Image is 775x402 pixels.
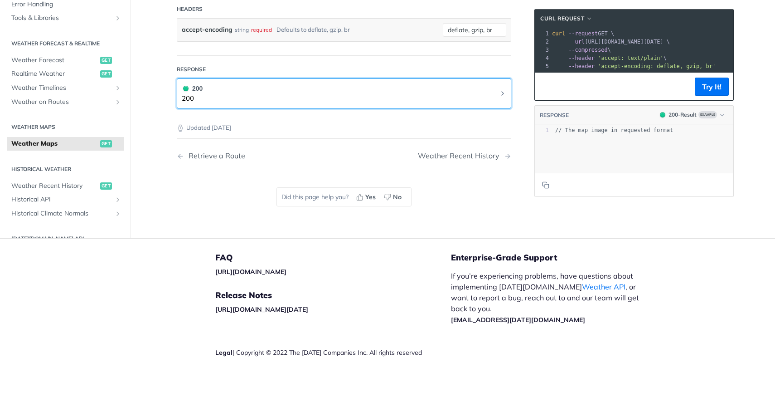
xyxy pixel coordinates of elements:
[114,84,121,92] button: Show subpages for Weather Timelines
[11,209,112,218] span: Historical Climate Normals
[184,152,245,160] div: Retrieve a Route
[7,207,124,221] a: Historical Climate NormalsShow subpages for Historical Climate Normals
[535,38,550,46] div: 2
[182,93,203,104] p: 200
[183,86,189,91] span: 200
[655,110,729,119] button: 200200-ResultExample
[11,56,98,65] span: Weather Forecast
[539,111,569,120] button: RESPONSE
[660,112,665,118] span: 200
[11,181,98,191] span: Weather Recent History
[499,90,506,97] svg: Chevron
[114,15,121,22] button: Show subpages for Tools & Libraries
[7,137,124,151] a: Weather Mapsget
[598,55,664,61] span: 'accept: text/plain'
[535,127,549,134] div: 1
[537,14,596,23] button: cURL Request
[535,54,550,62] div: 4
[182,23,232,36] label: accept-encoding
[582,282,625,291] a: Weather API
[100,57,112,64] span: get
[215,252,451,263] h5: FAQ
[177,5,203,13] div: Headers
[568,39,585,45] span: --url
[7,179,124,193] a: Weather Recent Historyget
[215,348,451,357] div: | Copyright © 2022 The [DATE] Companies Inc. All rights reserved
[251,23,272,36] div: required
[114,210,121,217] button: Show subpages for Historical Climate Normals
[276,187,412,206] div: Did this page help you?
[552,47,611,53] span: \
[7,123,124,131] h2: Weather Maps
[100,140,112,147] span: get
[393,192,402,202] span: No
[568,63,595,69] span: --header
[418,152,511,160] a: Next Page: Weather Recent History
[215,305,308,314] a: [URL][DOMAIN_NAME][DATE]
[182,83,203,93] div: 200
[698,111,717,118] span: Example
[535,29,550,38] div: 1
[177,152,320,160] a: Previous Page: Retrieve a Route
[100,182,112,190] span: get
[215,268,286,276] a: [URL][DOMAIN_NAME]
[7,235,124,243] h2: [DATE][DOMAIN_NAME] API
[11,139,98,148] span: Weather Maps
[11,195,112,204] span: Historical API
[540,15,584,23] span: cURL Request
[114,98,121,106] button: Show subpages for Weather on Routes
[539,178,552,192] button: Copy to clipboard
[7,193,124,206] a: Historical APIShow subpages for Historical API
[568,30,598,37] span: --request
[668,111,697,119] div: 200 - Result
[177,65,206,74] div: Response
[7,54,124,67] a: Weather Forecastget
[535,62,550,70] div: 5
[7,95,124,109] a: Weather on RoutesShow subpages for Weather on Routes
[11,83,112,93] span: Weather Timelines
[598,63,716,69] span: 'accept-encoding: deflate, gzip, br'
[381,190,407,204] button: No
[182,83,506,104] button: 200 200200
[177,123,511,132] p: Updated [DATE]
[552,30,565,37] span: curl
[276,23,350,36] div: Defaults to deflate, gzip, br
[100,70,112,78] span: get
[7,165,124,173] h2: Historical Weather
[451,316,585,324] a: [EMAIL_ADDRESS][DATE][DOMAIN_NAME]
[11,69,98,78] span: Realtime Weather
[552,30,614,37] span: GET \
[552,55,667,61] span: \
[695,78,729,96] button: Try It!
[451,270,649,325] p: If you’re experiencing problems, have questions about implementing [DATE][DOMAIN_NAME] , or want ...
[177,142,511,169] nav: Pagination Controls
[451,252,663,263] h5: Enterprise-Grade Support
[539,80,552,93] button: Copy to clipboard
[7,67,124,81] a: Realtime Weatherget
[365,192,376,202] span: Yes
[568,55,595,61] span: --header
[568,47,608,53] span: --compressed
[535,46,550,54] div: 3
[235,23,249,36] div: string
[7,81,124,95] a: Weather TimelinesShow subpages for Weather Timelines
[11,98,112,107] span: Weather on Routes
[552,39,670,45] span: [URL][DOMAIN_NAME][DATE] \
[353,190,381,204] button: Yes
[114,196,121,203] button: Show subpages for Historical API
[555,127,673,133] span: // The map image in requested format
[7,11,124,25] a: Tools & LibrariesShow subpages for Tools & Libraries
[215,290,451,301] h5: Release Notes
[418,152,504,160] div: Weather Recent History
[215,348,232,357] a: Legal
[11,14,112,23] span: Tools & Libraries
[7,39,124,48] h2: Weather Forecast & realtime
